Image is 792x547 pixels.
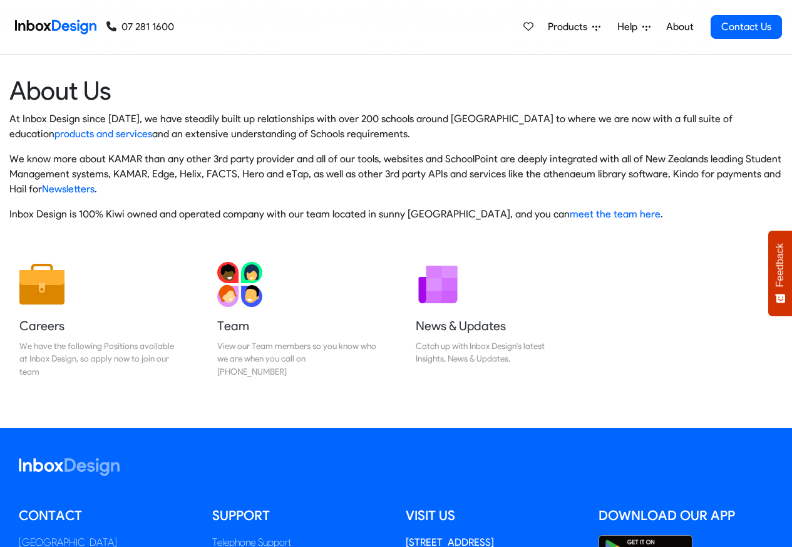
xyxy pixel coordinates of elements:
a: Team View our Team members so you know who we are when you call on [PHONE_NUMBER] [207,252,386,388]
a: products and services [54,128,152,140]
p: Inbox Design is 100% Kiwi owned and operated company with our team located in sunny [GEOGRAPHIC_D... [9,207,783,222]
h5: News & Updates [416,317,575,335]
h5: Team [217,317,376,335]
h5: Careers [19,317,178,335]
span: Products [548,19,592,34]
img: 2022_01_13_icon_job.svg [19,262,64,307]
button: Feedback - Show survey [768,231,792,316]
a: 07 281 1600 [106,19,174,34]
h5: Download our App [599,506,773,525]
span: Help [617,19,642,34]
div: View our Team members so you know who we are when you call on [PHONE_NUMBER] [217,340,376,378]
div: Catch up with Inbox Design's latest Insights, News & Updates. [416,340,575,365]
img: 2022_01_13_icon_team.svg [217,262,262,307]
p: We know more about KAMAR than any other 3rd party provider and all of our tools, websites and Sch... [9,152,783,197]
img: logo_inboxdesign_white.svg [19,458,120,476]
p: At Inbox Design since [DATE], we have steadily built up relationships with over 200 schools aroun... [9,112,783,142]
span: Feedback [774,243,786,287]
h5: Visit us [406,506,580,525]
a: meet the team here [570,208,661,220]
h5: Contact [19,506,193,525]
a: News & Updates Catch up with Inbox Design's latest Insights, News & Updates. [406,252,585,388]
a: Newsletters [42,183,95,195]
a: Help [612,14,656,39]
a: Careers We have the following Positions available at Inbox Design, so apply now to join our team [9,252,188,388]
heading: About Us [9,75,783,107]
a: About [662,14,697,39]
a: Products [543,14,605,39]
div: We have the following Positions available at Inbox Design, so apply now to join our team [19,340,178,378]
a: Contact Us [711,15,782,39]
img: 2022_01_12_icon_newsletter.svg [416,262,461,307]
h5: Support [212,506,387,525]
